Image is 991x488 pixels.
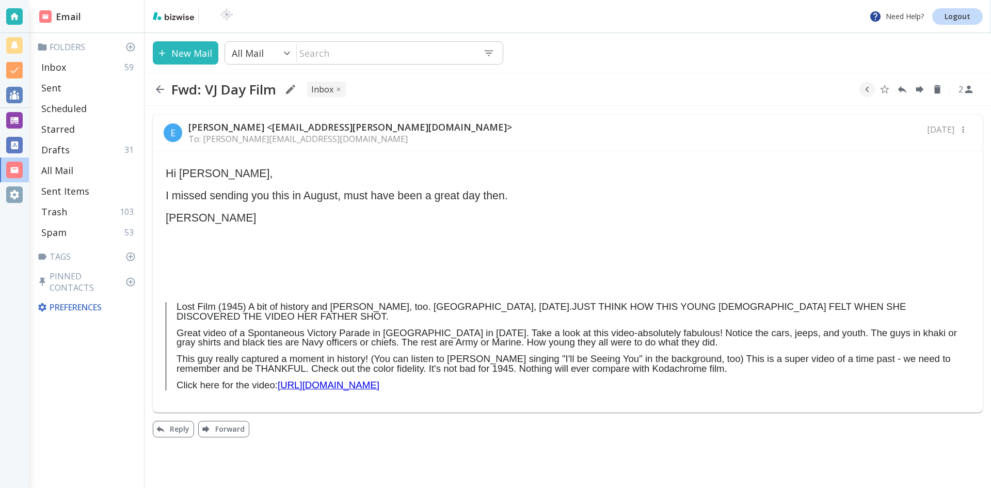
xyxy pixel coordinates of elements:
p: [DATE] [927,124,954,135]
input: Search [297,42,475,64]
h2: Email [39,10,81,24]
div: All Mail [37,160,140,181]
p: Tags [37,251,140,262]
h2: Fwd: VJ Day Film [171,81,276,98]
p: Scheduled [41,102,87,115]
p: 103 [120,206,138,217]
button: Delete [930,82,945,97]
div: Scheduled [37,98,140,119]
div: Sent [37,77,140,98]
p: Logout [945,13,970,20]
div: Drafts31 [37,139,140,160]
p: INBOX [311,84,333,95]
p: Sent [41,82,61,94]
button: See Participants [954,77,979,102]
div: Spam53 [37,222,140,243]
div: Sent Items [37,181,140,201]
p: E [170,127,175,139]
button: Forward [198,421,249,437]
p: Need Help? [869,10,924,23]
p: 53 [124,227,138,238]
div: Starred [37,119,140,139]
button: Reply [894,82,910,97]
p: Trash [41,206,67,218]
p: All Mail [41,164,73,177]
img: bizwise [153,12,194,20]
img: BioTech International [203,8,250,25]
a: Logout [932,8,983,25]
p: 31 [124,144,138,155]
button: Forward [912,82,928,97]
button: New Mail [153,41,218,65]
div: E[PERSON_NAME] <[EMAIL_ADDRESS][PERSON_NAME][DOMAIN_NAME]>To: [PERSON_NAME][EMAIL_ADDRESS][DOMAIN... [153,115,982,151]
p: Folders [37,41,140,53]
div: Preferences [35,297,140,317]
p: Spam [41,226,67,239]
img: DashboardSidebarEmail.svg [39,10,52,23]
p: Inbox [41,61,66,73]
p: To: [PERSON_NAME][EMAIL_ADDRESS][DOMAIN_NAME] [188,133,512,145]
p: [PERSON_NAME] <[EMAIL_ADDRESS][PERSON_NAME][DOMAIN_NAME]> [188,121,512,133]
p: All Mail [232,47,264,59]
p: Sent Items [41,185,89,197]
p: Pinned Contacts [37,271,140,293]
p: Starred [41,123,75,135]
p: 59 [124,61,138,73]
p: 2 [958,84,963,95]
button: Reply [153,421,194,437]
div: Inbox59 [37,57,140,77]
div: Trash103 [37,201,140,222]
p: Preferences [37,302,138,313]
p: Drafts [41,144,70,156]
